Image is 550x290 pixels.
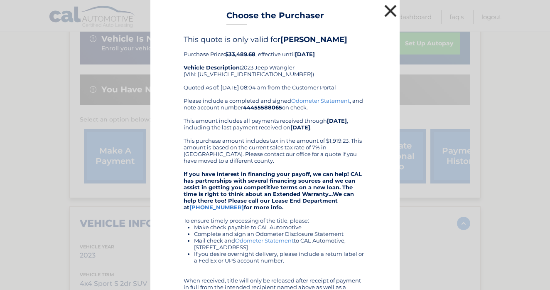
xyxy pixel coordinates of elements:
[194,224,366,231] li: Make check payable to CAL Automotive
[382,2,399,19] button: ×
[189,204,244,211] a: [PHONE_NUMBER]
[291,97,350,104] a: Odometer Statement
[194,231,366,237] li: Complete and sign an Odometer Disclosure Statement
[184,64,241,71] strong: Vehicle Description:
[184,35,366,44] h4: This quote is only valid for
[280,35,347,44] b: [PERSON_NAME]
[243,104,282,111] b: 44455588065
[184,35,366,97] div: Purchase Price: , effective until 2023 Jeep Wrangler (VIN: [US_VEHICLE_IDENTIFICATION_NUMBER]) Qu...
[295,51,315,57] b: [DATE]
[226,10,324,25] h3: Choose the Purchaser
[235,237,294,244] a: Odometer Statement
[194,250,366,264] li: If you desire overnight delivery, please include a return label or a Fed Ex or UPS account number.
[194,237,366,250] li: Mail check and to CAL Automotive, [STREET_ADDRESS]
[290,124,310,131] b: [DATE]
[184,171,362,211] strong: If you have interest in financing your payoff, we can help! CAL has partnerships with several fin...
[225,51,255,57] b: $33,489.68
[327,117,347,124] b: [DATE]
